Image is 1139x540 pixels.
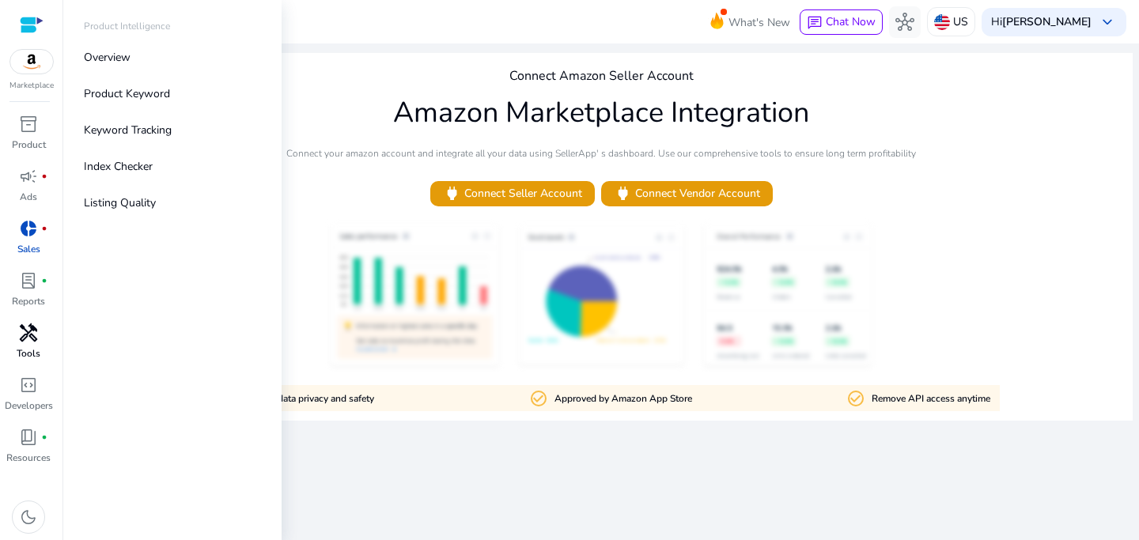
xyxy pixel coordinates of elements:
[19,167,38,186] span: campaign
[20,190,37,204] p: Ads
[237,391,374,406] p: Ensuring data privacy and safety
[728,9,790,36] span: What's New
[846,389,865,408] mat-icon: check_circle_outline
[601,181,773,206] button: powerConnect Vendor Account
[529,389,548,408] mat-icon: check_circle_outline
[41,173,47,179] span: fiber_manual_record
[19,323,38,342] span: handyman
[509,69,694,84] h4: Connect Amazon Seller Account
[84,19,170,33] p: Product Intelligence
[826,14,876,29] span: Chat Now
[953,8,968,36] p: US
[1002,14,1092,29] b: [PERSON_NAME]
[6,451,51,465] p: Resources
[12,138,46,152] p: Product
[554,391,692,406] p: Approved by Amazon App Store
[614,184,760,202] span: Connect Vendor Account
[19,376,38,395] span: code_blocks
[286,146,916,160] p: Connect your amazon account and integrate all your data using SellerApp' s dashboard. Use our com...
[19,271,38,290] span: lab_profile
[800,9,883,35] button: chatChat Now
[443,184,461,202] span: power
[41,225,47,232] span: fiber_manual_record
[889,6,921,38] button: hub
[872,391,990,406] p: Remove API access anytime
[9,80,54,92] p: Marketplace
[10,50,53,74] img: amazon.svg
[991,17,1092,28] p: Hi
[393,96,809,130] h1: Amazon Marketplace Integration
[84,49,131,66] p: Overview
[84,85,170,102] p: Product Keyword
[12,294,45,308] p: Reports
[41,434,47,440] span: fiber_manual_record
[84,122,172,138] p: Keyword Tracking
[1098,13,1117,32] span: keyboard_arrow_down
[5,398,53,413] p: Developers
[430,181,595,206] button: powerConnect Seller Account
[934,14,950,30] img: us.svg
[443,184,582,202] span: Connect Seller Account
[895,13,914,32] span: hub
[614,184,632,202] span: power
[19,219,38,238] span: donut_small
[84,194,156,211] p: Listing Quality
[17,242,40,256] p: Sales
[17,346,40,361] p: Tools
[84,158,153,175] p: Index Checker
[41,278,47,284] span: fiber_manual_record
[19,115,38,134] span: inventory_2
[19,428,38,447] span: book_4
[19,508,38,527] span: dark_mode
[807,15,823,31] span: chat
